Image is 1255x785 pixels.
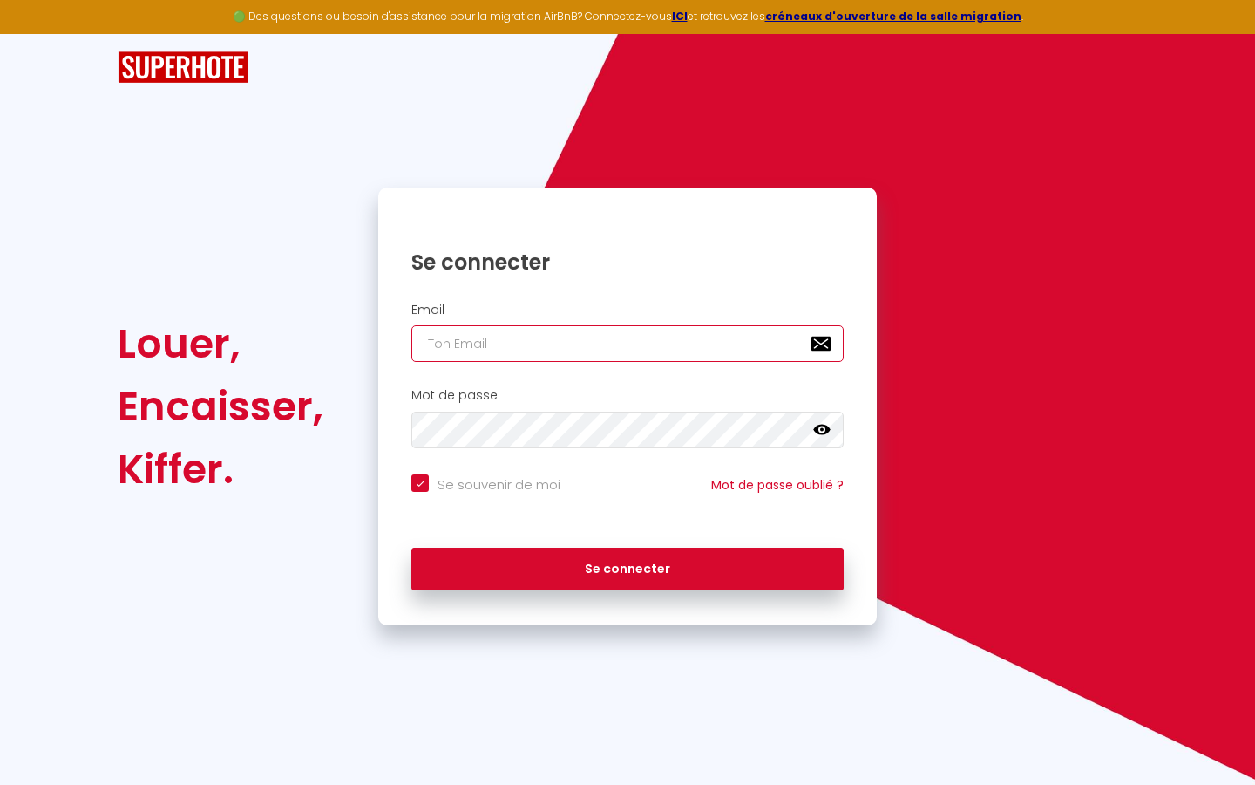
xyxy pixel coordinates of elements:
[411,388,844,403] h2: Mot de passe
[411,548,844,591] button: Se connecter
[118,375,323,438] div: Encaisser,
[411,325,844,362] input: Ton Email
[765,9,1021,24] a: créneaux d'ouverture de la salle migration
[118,51,248,84] img: SuperHote logo
[672,9,688,24] a: ICI
[118,438,323,501] div: Kiffer.
[711,476,844,494] a: Mot de passe oublié ?
[14,7,66,59] button: Ouvrir le widget de chat LiveChat
[411,303,844,317] h2: Email
[118,312,323,375] div: Louer,
[411,249,844,276] h1: Se connecter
